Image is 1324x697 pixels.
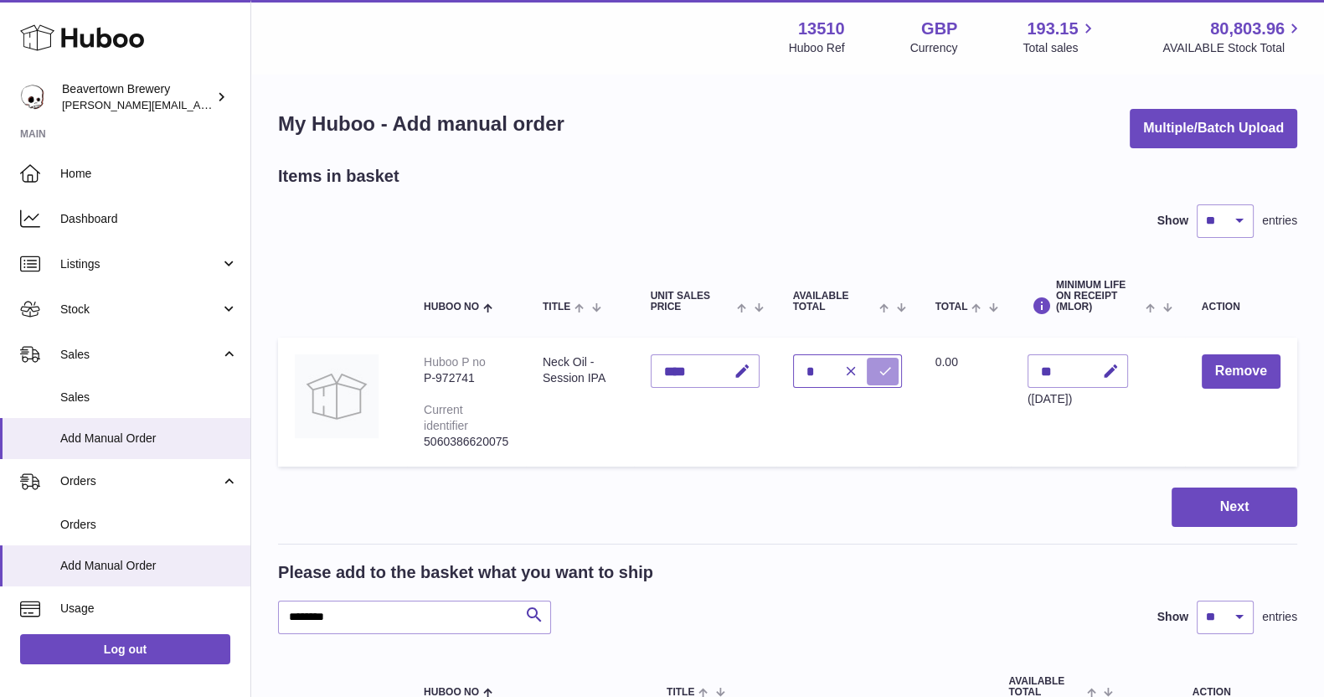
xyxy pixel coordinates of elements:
span: Dashboard [60,211,238,227]
span: 80,803.96 [1210,18,1285,40]
span: Title [543,302,570,312]
span: AVAILABLE Total [793,291,876,312]
span: Listings [60,256,220,272]
span: Total [935,302,968,312]
span: entries [1262,609,1297,625]
div: Beavertown Brewery [62,81,213,113]
label: Show [1157,609,1188,625]
a: Log out [20,634,230,664]
strong: 13510 [798,18,845,40]
span: 193.15 [1027,18,1078,40]
div: ([DATE]) [1028,391,1128,407]
button: Next [1172,488,1297,527]
span: Total sales [1023,40,1097,56]
span: Unit Sales Price [651,291,734,312]
div: 5060386620075 [424,434,509,450]
div: P-972741 [424,370,509,386]
button: Remove [1202,354,1280,389]
div: Action [1202,302,1280,312]
span: Sales [60,390,238,405]
a: 193.15 Total sales [1023,18,1097,56]
span: Home [60,166,238,182]
span: Sales [60,347,220,363]
img: richard.gilbert-cross@beavertownbrewery.co.uk [20,85,45,110]
span: [PERSON_NAME][EMAIL_ADDRESS][PERSON_NAME][DOMAIN_NAME] [62,98,425,111]
div: Huboo P no [424,355,486,369]
div: Current identifier [424,403,468,432]
div: Currency [910,40,958,56]
span: Minimum Life On Receipt (MLOR) [1056,280,1142,313]
span: Add Manual Order [60,431,238,447]
span: Orders [60,473,220,489]
h2: Please add to the basket what you want to ship [278,561,653,584]
img: Neck Oil - Session IPA [295,354,379,438]
span: 0.00 [935,355,958,369]
a: 80,803.96 AVAILABLE Stock Total [1162,18,1304,56]
button: Multiple/Batch Upload [1130,109,1297,148]
strong: GBP [921,18,957,40]
div: Huboo Ref [789,40,845,56]
span: entries [1262,213,1297,229]
h2: Items in basket [278,165,399,188]
td: Neck Oil - Session IPA [526,338,634,466]
span: Huboo no [424,302,479,312]
span: Orders [60,517,238,533]
span: AVAILABLE Stock Total [1162,40,1304,56]
span: Add Manual Order [60,558,238,574]
span: Usage [60,601,238,617]
label: Show [1157,213,1188,229]
h1: My Huboo - Add manual order [278,111,564,137]
span: Stock [60,302,220,318]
